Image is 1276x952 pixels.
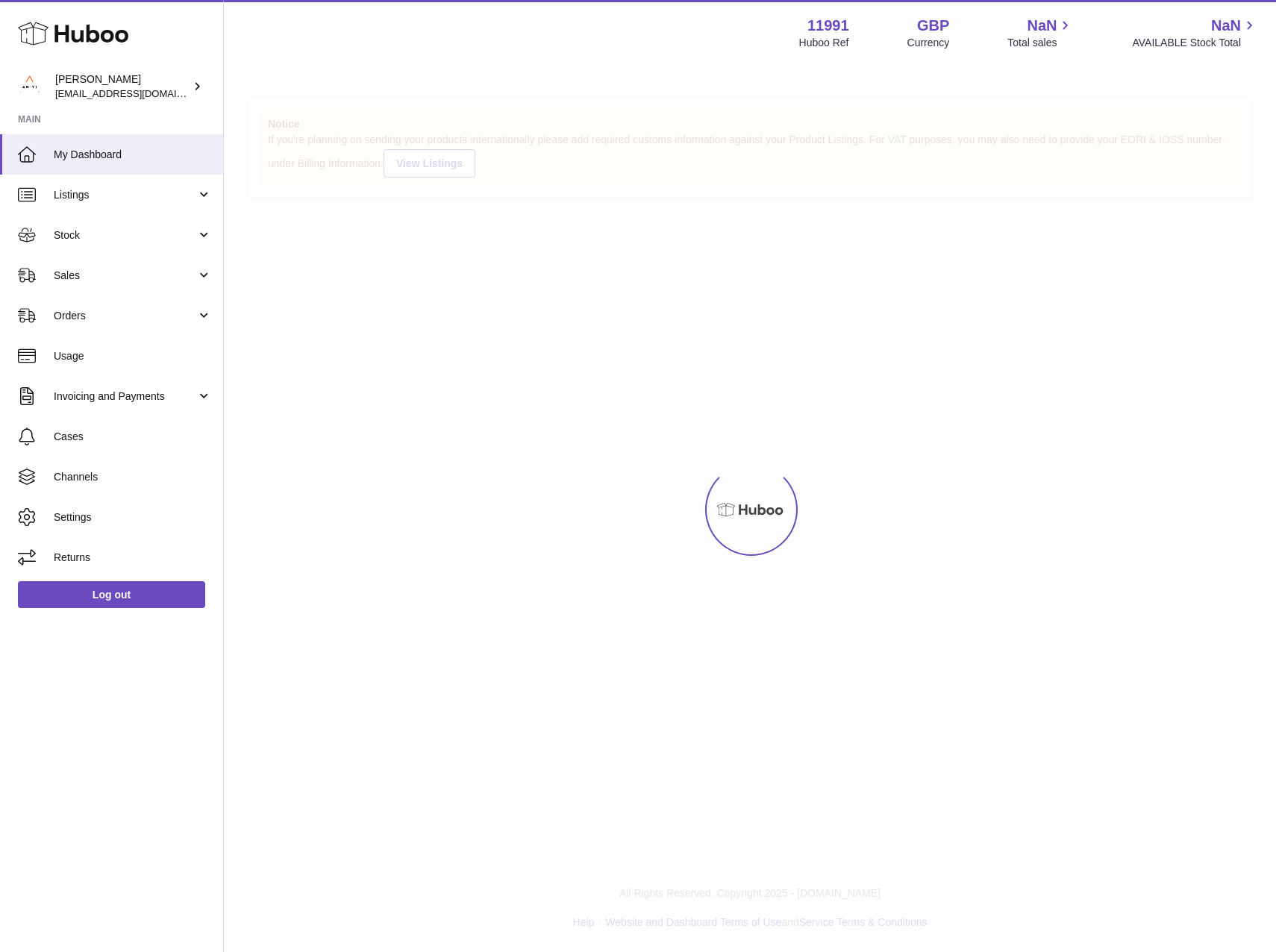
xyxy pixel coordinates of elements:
span: NaN [1211,16,1241,36]
span: Invoicing and Payments [54,389,196,404]
div: Currency [907,36,950,50]
a: Log out [18,581,205,608]
span: Returns [54,551,212,565]
img: info@an-y1.com [18,75,40,98]
span: Total sales [1007,36,1074,50]
a: NaN AVAILABLE Stock Total [1132,16,1258,50]
span: Listings [54,188,196,202]
span: Cases [54,430,212,444]
span: Usage [54,349,212,363]
strong: 11991 [807,16,849,36]
span: Orders [54,309,196,323]
strong: GBP [917,16,949,36]
span: Sales [54,269,196,283]
div: Huboo Ref [799,36,849,50]
span: Channels [54,470,212,484]
span: Stock [54,228,196,242]
span: AVAILABLE Stock Total [1132,36,1258,50]
a: NaN Total sales [1007,16,1074,50]
div: [PERSON_NAME] [55,72,190,101]
span: [EMAIL_ADDRESS][DOMAIN_NAME] [55,87,219,99]
span: NaN [1027,16,1057,36]
span: My Dashboard [54,148,212,162]
span: Settings [54,510,212,524]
